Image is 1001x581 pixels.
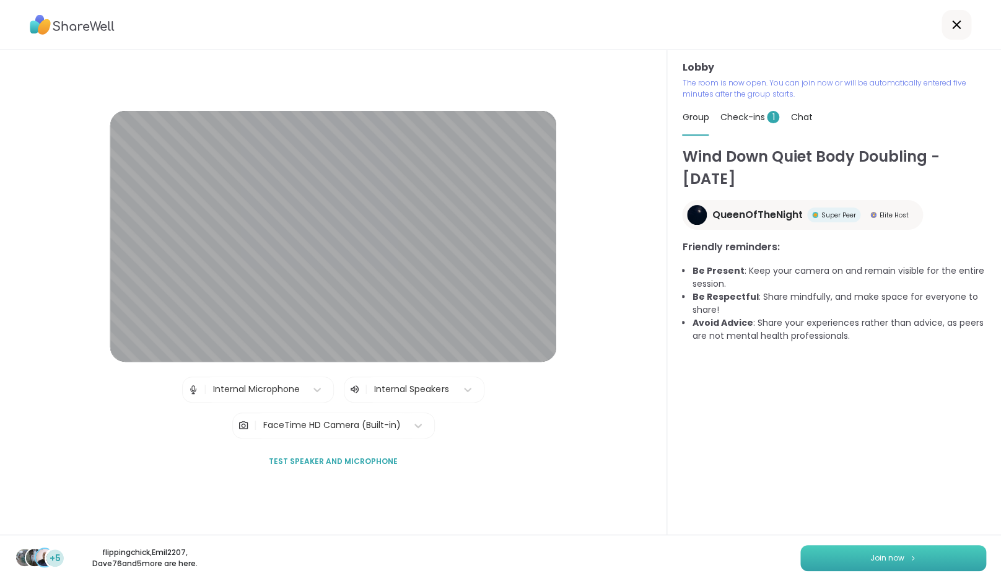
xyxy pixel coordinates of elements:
img: Dave76 [36,549,53,566]
li: : Keep your camera on and remain visible for the entire session. [692,264,986,290]
b: Be Respectful [692,290,758,303]
b: Be Present [692,264,744,277]
li: : Share your experiences rather than advice, as peers are not mental health professionals. [692,317,986,343]
span: QueenOfTheNight [712,207,802,222]
h1: Wind Down Quiet Body Doubling - [DATE] [682,146,986,190]
button: Join now [800,545,986,571]
div: Internal Microphone [213,383,300,396]
p: The room is now open. You can join now or will be automatically entered five minutes after the gr... [682,77,986,100]
div: FaceTime HD Camera (Built-in) [263,419,401,432]
span: | [204,377,207,402]
button: Test speaker and microphone [264,448,403,474]
span: Test speaker and microphone [269,456,398,467]
img: ShareWell Logomark [909,554,917,561]
span: Group [682,111,709,123]
span: 1 [767,111,779,123]
span: Join now [870,553,904,564]
span: | [254,413,257,438]
img: QueenOfTheNight [687,205,707,225]
span: Elite Host [879,211,908,220]
li: : Share mindfully, and make space for everyone to share! [692,290,986,317]
span: Super Peer [821,211,855,220]
p: flippingchick , Emil2207 , Dave76 and 5 more are here. [76,547,214,569]
span: Chat [790,111,812,123]
h3: Lobby [682,60,986,75]
img: Microphone [188,377,199,402]
b: Avoid Advice [692,317,753,329]
span: | [365,382,368,397]
img: Emil2207 [26,549,43,566]
img: Super Peer [812,212,818,218]
img: flippingchick [16,549,33,566]
a: QueenOfTheNightQueenOfTheNightSuper PeerSuper PeerElite HostElite Host [682,200,923,230]
img: Elite Host [870,212,876,218]
img: ShareWell Logo [30,11,115,39]
span: Check-ins [720,111,779,123]
span: +5 [50,552,61,565]
img: Camera [238,413,249,438]
h3: Friendly reminders: [682,240,986,255]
